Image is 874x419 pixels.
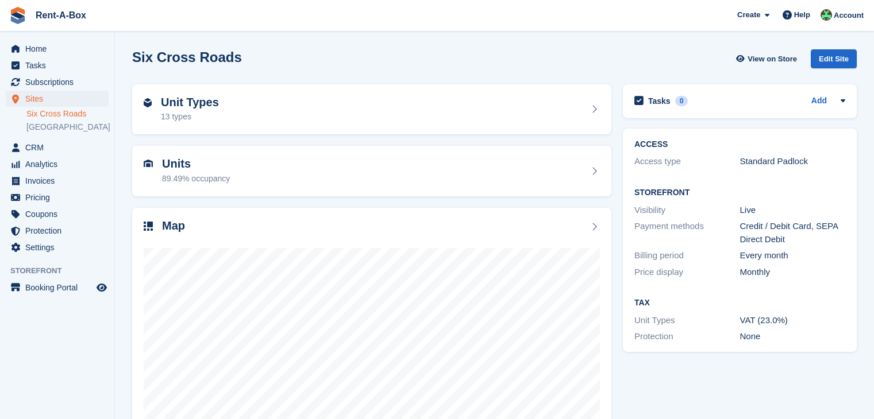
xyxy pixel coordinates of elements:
[31,6,91,25] a: Rent-A-Box
[675,96,688,106] div: 0
[6,156,109,172] a: menu
[794,9,810,21] span: Help
[634,330,740,343] div: Protection
[737,9,760,21] span: Create
[811,49,857,73] a: Edit Site
[25,239,94,255] span: Settings
[740,314,846,327] div: VAT (23.0%)
[634,204,740,217] div: Visibility
[811,95,827,108] a: Add
[634,155,740,168] div: Access type
[144,160,153,168] img: unit-icn-7be61d7bf1b0ce9d3e12c5938cc71ed9869f7b940bace4675aadf7bd6d80202e.svg
[162,173,230,185] div: 89.49% occupancy
[634,220,740,246] div: Payment methods
[740,155,846,168] div: Standard Padlock
[734,49,802,68] a: View on Store
[26,122,109,133] a: [GEOGRAPHIC_DATA]
[740,204,846,217] div: Live
[26,108,109,119] a: Six Cross Roads
[740,266,846,279] div: Monthly
[25,189,94,205] span: Pricing
[162,157,230,170] h2: Units
[648,96,671,106] h2: Tasks
[132,49,242,65] h2: Six Cross Roads
[95,281,109,294] a: Preview store
[6,57,109,73] a: menu
[748,53,797,65] span: View on Store
[25,91,94,107] span: Sites
[144,98,152,107] img: unit-type-icn-2b2737a686de81e16bb02015468b77c625bbabd49415b5ef34ead5e3b44a266d.svg
[634,140,845,149] h2: ACCESS
[25,74,94,90] span: Subscriptions
[25,280,94,296] span: Booking Portal
[25,156,94,172] span: Analytics
[634,249,740,262] div: Billing period
[132,146,611,196] a: Units 89.49% occupancy
[132,84,611,135] a: Unit Types 13 types
[161,96,219,109] h2: Unit Types
[25,139,94,156] span: CRM
[6,189,109,205] a: menu
[6,206,109,222] a: menu
[740,249,846,262] div: Every month
[161,111,219,123] div: 13 types
[10,265,114,277] span: Storefront
[6,74,109,90] a: menu
[6,41,109,57] a: menu
[25,206,94,222] span: Coupons
[6,91,109,107] a: menu
[740,330,846,343] div: None
[740,220,846,246] div: Credit / Debit Card, SEPA Direct Debit
[811,49,857,68] div: Edit Site
[162,219,185,232] h2: Map
[25,41,94,57] span: Home
[634,314,740,327] div: Unit Types
[9,7,26,24] img: stora-icon-8386f47178a22dfd0bd8f6a31ec36ba5ce8667c1dd55bd0f319d3a0aa187defe.svg
[634,298,845,308] h2: Tax
[6,223,109,239] a: menu
[144,222,153,231] img: map-icn-33ee37083ee616e46c38cad1a60f524a97daa1e2b2c8c0bc3eb3415660979fc1.svg
[834,10,864,21] span: Account
[634,266,740,279] div: Price display
[6,139,109,156] a: menu
[25,173,94,189] span: Invoices
[6,239,109,255] a: menu
[634,188,845,197] h2: Storefront
[6,173,109,189] a: menu
[25,223,94,239] span: Protection
[821,9,832,21] img: Conor O'Shea
[25,57,94,73] span: Tasks
[6,280,109,296] a: menu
